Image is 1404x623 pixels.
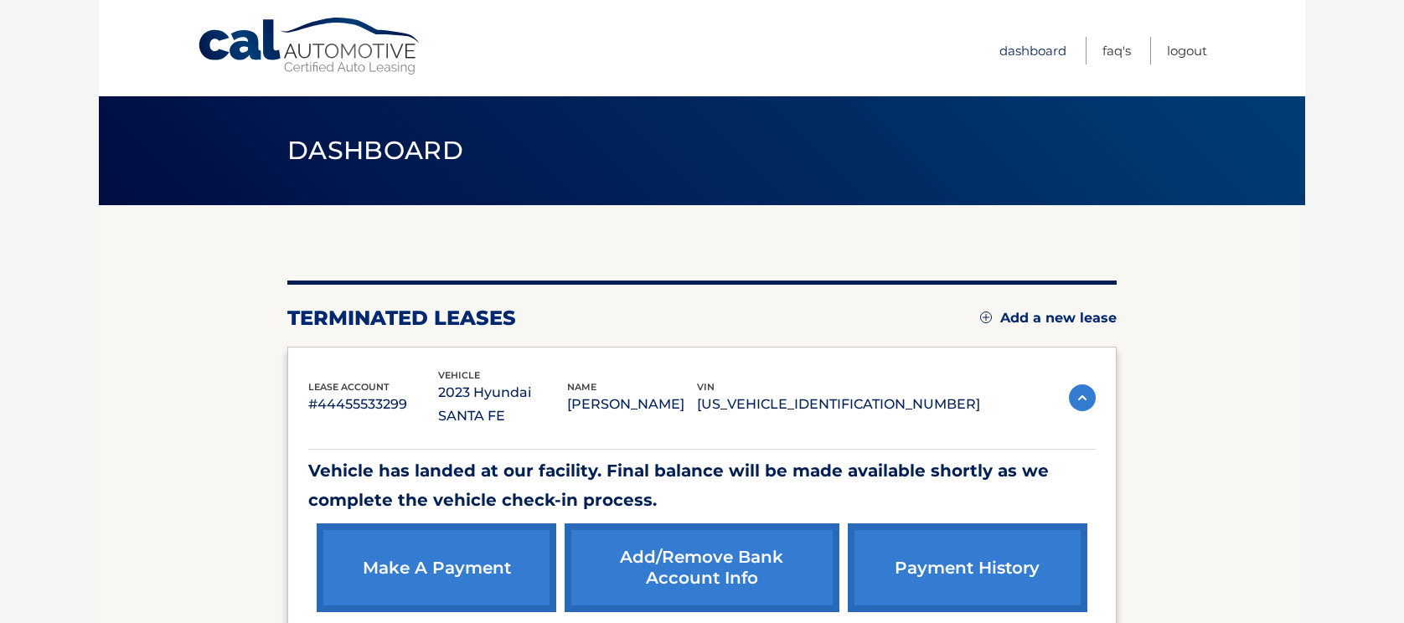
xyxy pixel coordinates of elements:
a: make a payment [317,523,556,612]
a: Add a new lease [980,310,1117,327]
h2: terminated leases [287,306,516,331]
p: #44455533299 [308,393,438,416]
span: vehicle [438,369,480,381]
p: Vehicle has landed at our facility. Final balance will be made available shortly as we complete t... [308,456,1096,515]
a: Cal Automotive [197,17,423,76]
a: Add/Remove bank account info [565,523,839,612]
span: name [567,381,596,393]
p: [US_VEHICLE_IDENTIFICATION_NUMBER] [697,393,980,416]
a: payment history [848,523,1087,612]
p: [PERSON_NAME] [567,393,697,416]
span: Dashboard [287,135,463,166]
a: Logout [1167,37,1207,64]
a: Dashboard [999,37,1066,64]
img: add.svg [980,311,992,323]
span: vin [697,381,715,393]
p: 2023 Hyundai SANTA FE [438,381,568,428]
img: accordion-active.svg [1069,384,1096,411]
a: FAQ's [1102,37,1131,64]
span: lease account [308,381,390,393]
